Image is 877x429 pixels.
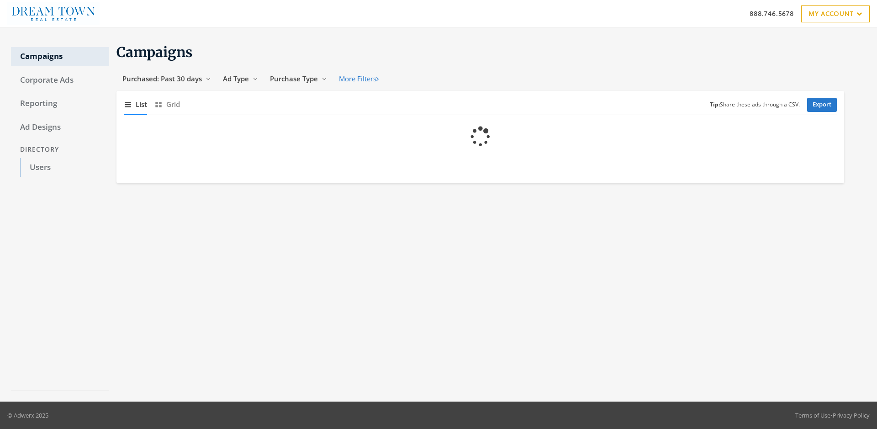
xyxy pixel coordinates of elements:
[11,47,109,66] a: Campaigns
[20,158,109,177] a: Users
[795,411,830,419] a: Terms of Use
[11,141,109,158] div: Directory
[154,95,180,114] button: Grid
[217,70,264,87] button: Ad Type
[801,5,870,22] a: My Account
[795,411,870,420] div: •
[710,101,800,109] small: Share these ads through a CSV.
[807,98,837,112] a: Export
[223,74,249,83] span: Ad Type
[11,71,109,90] a: Corporate Ads
[116,70,217,87] button: Purchased: Past 30 days
[264,70,333,87] button: Purchase Type
[7,411,48,420] p: © Adwerx 2025
[11,94,109,113] a: Reporting
[333,70,385,87] button: More Filters
[122,74,202,83] span: Purchased: Past 30 days
[833,411,870,419] a: Privacy Policy
[166,99,180,110] span: Grid
[7,2,100,25] img: Adwerx
[116,43,193,61] span: Campaigns
[136,99,147,110] span: List
[11,118,109,137] a: Ad Designs
[710,101,720,108] b: Tip:
[124,95,147,114] button: List
[270,74,318,83] span: Purchase Type
[750,9,794,18] a: 888.746.5678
